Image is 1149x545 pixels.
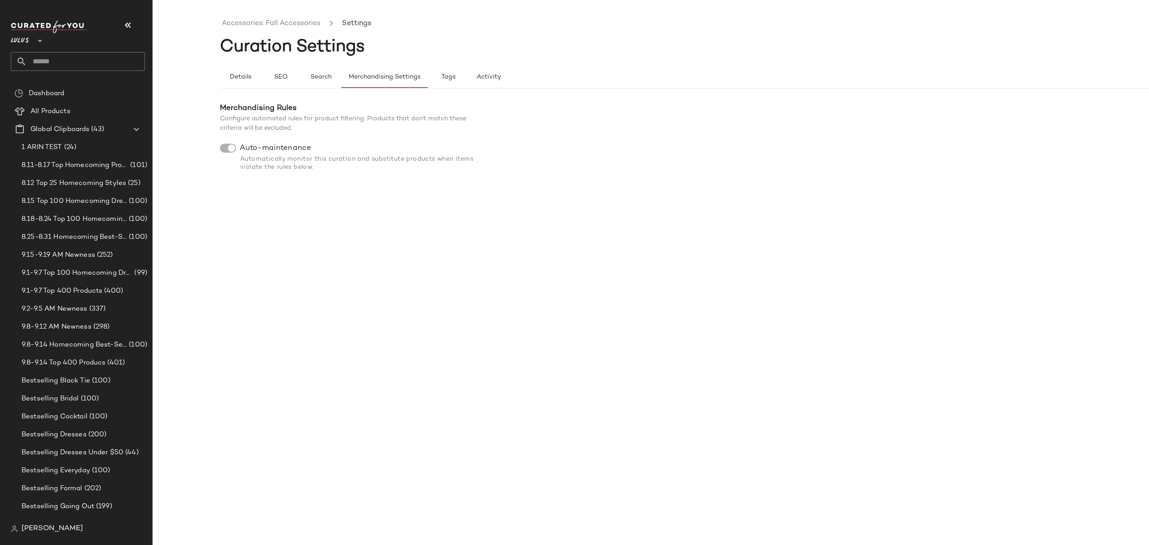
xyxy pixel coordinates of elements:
img: cfy_white_logo.C9jOOHJF.svg [11,21,87,33]
span: (100) [90,466,110,476]
span: SEO [273,74,287,81]
span: (101) [128,160,147,171]
span: (100) [90,376,110,386]
li: Settings [340,18,373,30]
span: Merchandising Rules [220,104,297,112]
span: Search [310,74,332,81]
span: 8.18-8.24 Top 100 Homecoming Dresses [22,214,127,224]
span: 9.8-9.14 Top 400 Producs [22,358,105,368]
span: All Products [31,106,70,117]
img: svg%3e [14,89,23,98]
span: (43) [89,124,104,135]
span: 9.8-9.12 AM Newness [22,322,92,332]
span: 1 ARIN TEST [22,142,62,153]
span: (298) [92,322,110,332]
span: Bestselling Dresses [22,430,87,440]
span: (100) [79,394,99,404]
span: (337) [88,304,106,314]
span: Details [229,74,251,81]
span: 8.25-8.31 Homecoming Best-Sellers [22,232,127,242]
span: (100) [88,412,108,422]
span: Dashboard [29,88,64,99]
span: Bestselling Bridal [22,394,79,404]
div: Automatically monitor this curation and substitute products when items violate the rules below. [220,155,489,171]
span: Bestselling Going Out [22,501,94,512]
span: Activity [476,74,501,81]
span: (100) [127,214,147,224]
span: (199) [94,501,112,512]
span: Configure automated rules for product filtering. Products that don't match these criteria will be... [220,115,466,132]
span: (100) [127,196,147,207]
span: Bestselling Black Tie [22,376,90,386]
span: (99) [132,268,147,278]
span: Bestselling Cocktail [22,412,88,422]
span: (100) [127,340,147,350]
span: 8.11-8.17 Top Homecoming Product [22,160,128,171]
span: Lulus [11,31,29,47]
span: Curation Settings [220,38,365,56]
span: Bestselling Formal [22,483,83,494]
span: Bestselling Everyday [22,466,90,476]
span: 8.12 Top 25 Homecoming Styles [22,178,126,189]
span: (202) [83,483,101,494]
span: 8.15 Top 100 Homecoming Dresses [22,196,127,207]
span: 9.2-9.5 AM Newness [22,304,88,314]
span: 9.1-9.7 Top 100 Homecoming Dresses [22,268,132,278]
span: 9.8-9.14 Homecoming Best-Sellers [22,340,127,350]
span: (25) [126,178,140,189]
span: 9.1-9.7 Top 400 Products [22,286,102,296]
span: (100) [127,232,147,242]
span: (92) [102,519,116,530]
span: (400) [102,286,123,296]
span: Auto-maintenance [240,144,311,153]
span: Bestselling Dresses Under $50 [22,448,123,458]
span: (24) [62,142,77,153]
a: Accessories: Fall Accessories [222,18,320,30]
img: svg%3e [11,525,18,532]
span: (252) [95,250,113,260]
span: [PERSON_NAME] [22,523,83,534]
span: (401) [105,358,125,368]
span: (44) [123,448,139,458]
span: Global Clipboards [31,124,89,135]
span: Merchandising Settings [348,74,421,81]
span: 9.15-9.19 AM Newness [22,250,95,260]
span: Tags [441,74,456,81]
span: (200) [87,430,107,440]
span: Bestselling Midi Dresses [22,519,102,530]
